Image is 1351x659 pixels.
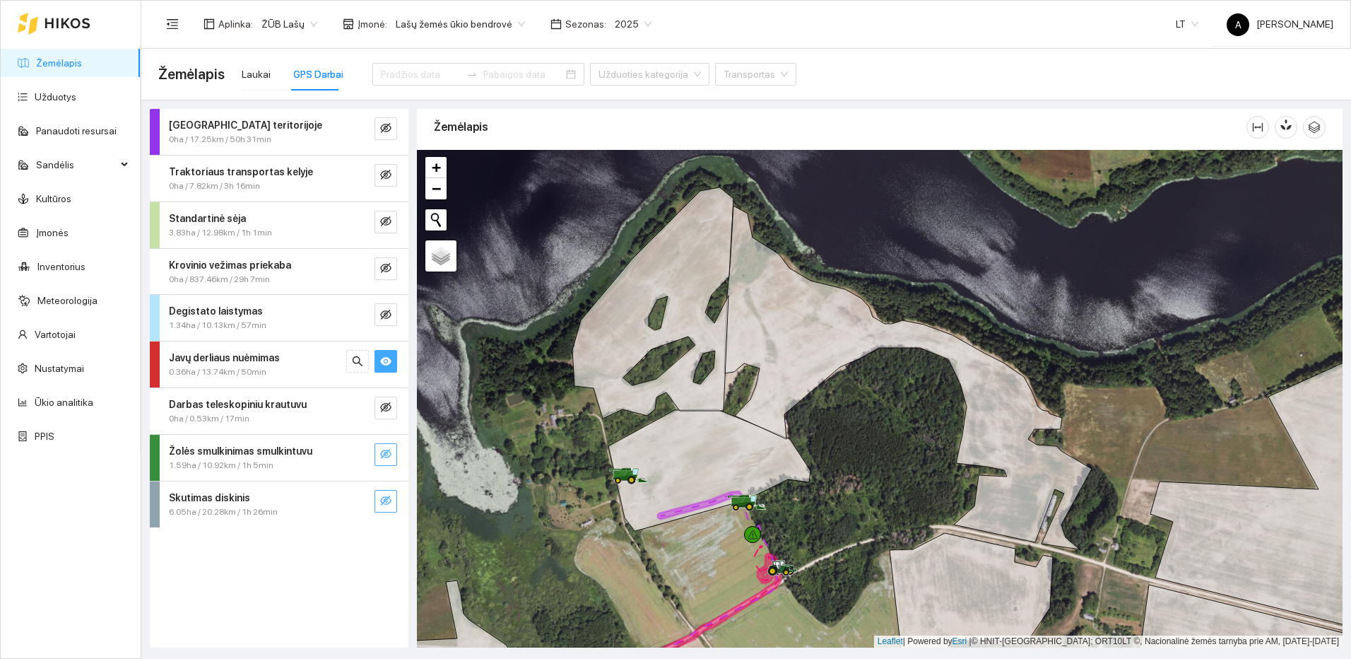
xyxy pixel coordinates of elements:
button: eye [374,350,397,373]
span: eye [380,356,391,369]
span: − [432,180,441,197]
div: Javų derliaus nuėmimas0.36ha / 13.74km / 50minsearcheye [150,342,408,387]
button: eye-invisible [374,443,397,466]
div: Standartinė sėja3.83ha / 12.98km / 1h 1mineye-invisible [150,202,408,248]
div: Žemėlapis [434,107,1246,147]
a: PPIS [35,431,54,442]
button: column-width [1246,116,1269,139]
span: 0ha / 7.82km / 3h 16min [169,180,260,193]
div: Darbas teleskopiniu krautuvu0ha / 0.53km / 17mineye-invisible [150,388,408,434]
strong: Darbas teleskopiniu krautuvu [169,399,307,410]
button: eye-invisible [374,117,397,140]
span: 2025 [615,13,651,35]
a: Kultūros [36,193,71,204]
strong: Degistato laistymas [169,305,263,317]
a: Ūkio analitika [35,397,93,408]
strong: Žolės smulkinimas smulkintuvu [169,445,312,457]
span: calendar [550,18,562,30]
span: LT [1176,13,1198,35]
a: Įmonės [36,227,69,238]
span: 1.34ha / 10.13km / 57min [169,319,266,332]
a: Zoom out [425,178,447,199]
span: to [466,69,478,80]
span: Lašų žemės ūkio bendrovė [396,13,525,35]
span: shop [343,18,354,30]
a: Inventorius [37,261,85,272]
span: swap-right [466,69,478,80]
span: layout [203,18,215,30]
a: Layers [425,240,456,272]
strong: Javų derliaus nuėmimas [169,352,280,363]
span: 1.59ha / 10.92km / 1h 5min [169,459,273,472]
a: Meteorologija [37,295,98,306]
a: Vartotojai [35,329,76,340]
button: eye-invisible [374,303,397,326]
button: eye-invisible [374,211,397,233]
span: Sandėlis [36,151,117,179]
span: Aplinka : [218,16,253,32]
span: eye-invisible [380,309,391,322]
span: eye-invisible [380,448,391,462]
div: Traktoriaus transportas kelyje0ha / 7.82km / 3h 16mineye-invisible [150,156,408,202]
div: Laukai [242,66,271,82]
span: 6.05ha / 20.28km / 1h 26min [169,506,278,519]
span: + [432,158,441,176]
input: Pabaigos data [483,66,563,82]
span: | [969,636,972,646]
button: eye-invisible [374,257,397,280]
div: Krovinio vežimas priekaba0ha / 837.46km / 29h 7mineye-invisible [150,249,408,295]
div: Žolės smulkinimas smulkintuvu1.59ha / 10.92km / 1h 5mineye-invisible [150,435,408,481]
span: eye-invisible [380,262,391,276]
a: Žemėlapis [36,57,82,69]
span: 3.83ha / 12.98km / 1h 1min [169,226,272,240]
div: Skutimas diskinis6.05ha / 20.28km / 1h 26mineye-invisible [150,482,408,527]
a: Esri [952,636,967,646]
span: ŽŪB Lašų [261,13,317,35]
span: 0ha / 17.25km / 50h 31min [169,133,271,146]
strong: [GEOGRAPHIC_DATA] teritorijoje [169,119,322,131]
a: Panaudoti resursai [36,125,117,136]
button: eye-invisible [374,490,397,513]
button: menu-fold [158,10,187,38]
strong: Krovinio vežimas priekaba [169,259,291,271]
strong: Skutimas diskinis [169,492,250,503]
span: column-width [1247,122,1268,133]
strong: Traktoriaus transportas kelyje [169,166,313,177]
span: Sezonas : [565,16,606,32]
div: GPS Darbai [293,66,343,82]
span: A [1235,13,1241,36]
span: eye-invisible [380,402,391,415]
span: menu-fold [166,18,179,30]
button: eye-invisible [374,397,397,419]
strong: Standartinė sėja [169,213,246,224]
span: Įmonė : [358,16,387,32]
div: [GEOGRAPHIC_DATA] teritorijoje0ha / 17.25km / 50h 31mineye-invisible [150,109,408,155]
span: Žemėlapis [158,63,225,86]
a: Leaflet [878,636,903,646]
a: Zoom in [425,157,447,178]
button: Initiate a new search [425,209,447,231]
button: eye-invisible [374,164,397,187]
span: 0.36ha / 13.74km / 50min [169,366,266,379]
span: eye-invisible [380,169,391,182]
div: | Powered by © HNIT-[GEOGRAPHIC_DATA]; ORT10LT ©, Nacionalinė žemės tarnyba prie AM, [DATE]-[DATE] [874,636,1343,648]
span: search [352,356,363,369]
span: eye-invisible [380,122,391,136]
span: 0ha / 837.46km / 29h 7min [169,273,270,286]
a: Užduotys [35,91,76,103]
input: Pradžios data [381,66,461,82]
div: Degistato laistymas1.34ha / 10.13km / 57mineye-invisible [150,295,408,341]
a: Nustatymai [35,363,84,374]
span: eye-invisible [380,495,391,508]
span: [PERSON_NAME] [1227,18,1333,30]
span: 0ha / 0.53km / 17min [169,412,249,426]
span: eye-invisible [380,216,391,229]
button: search [346,350,369,373]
